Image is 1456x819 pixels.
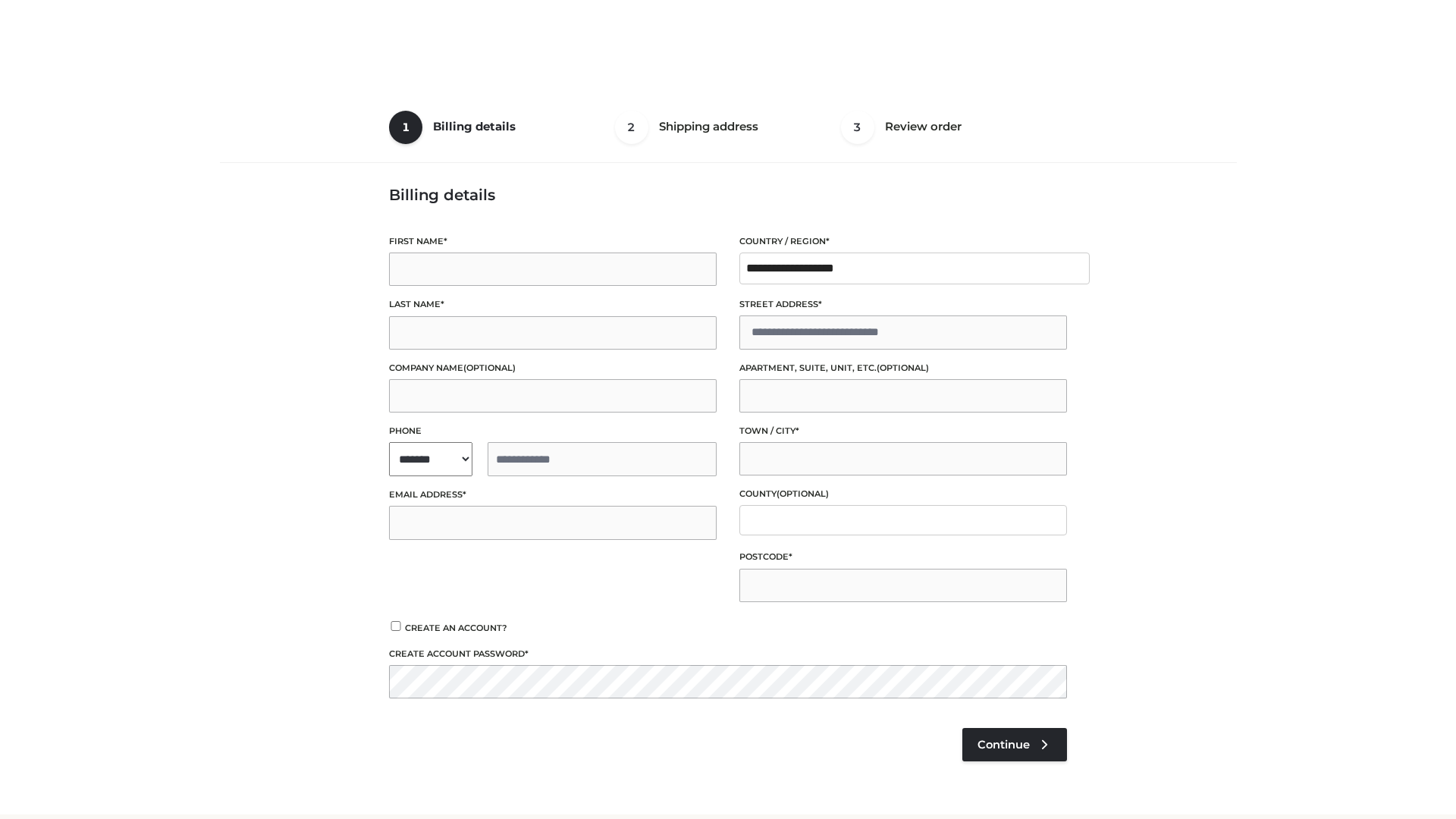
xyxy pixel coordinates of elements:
span: Billing details [433,119,516,133]
label: Email address [389,488,717,502]
label: Apartment, suite, unit, etc. [739,361,1067,375]
span: Shipping address [659,119,758,133]
span: 1 [389,111,422,144]
label: First name [389,234,717,249]
input: Create an account? [389,621,403,631]
h3: Billing details [389,186,1067,204]
span: Review order [885,119,962,133]
label: Country / Region [739,234,1067,249]
span: (optional) [877,362,929,373]
span: 2 [615,111,648,144]
label: Street address [739,297,1067,312]
label: Last name [389,297,717,312]
span: (optional) [777,488,829,499]
span: Continue [977,738,1030,752]
label: Postcode [739,550,1067,564]
label: Create account password [389,647,1067,661]
label: Town / City [739,424,1067,438]
label: Phone [389,424,717,438]
label: Company name [389,361,717,375]
span: 3 [841,111,874,144]
span: Create an account? [405,623,507,633]
a: Continue [962,728,1067,761]
span: (optional) [463,362,516,373]
label: County [739,487,1067,501]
